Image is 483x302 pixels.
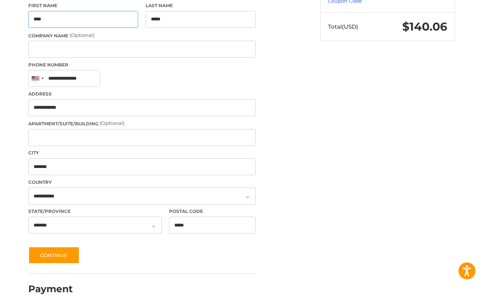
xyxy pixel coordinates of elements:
[328,23,358,30] span: Total (USD)
[28,208,162,215] label: State/Province
[28,2,138,9] label: First Name
[169,208,256,215] label: Postal Code
[402,20,447,34] span: $140.06
[69,32,94,38] small: (Optional)
[28,120,256,127] label: Apartment/Suite/Building
[28,91,256,97] label: Address
[146,2,256,9] label: Last Name
[28,62,256,68] label: Phone Number
[100,120,125,126] small: (Optional)
[28,283,73,295] h2: Payment
[29,70,46,86] div: United States: +1
[28,247,80,264] button: Continue
[28,32,256,39] label: Company Name
[28,179,256,186] label: Country
[28,149,256,156] label: City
